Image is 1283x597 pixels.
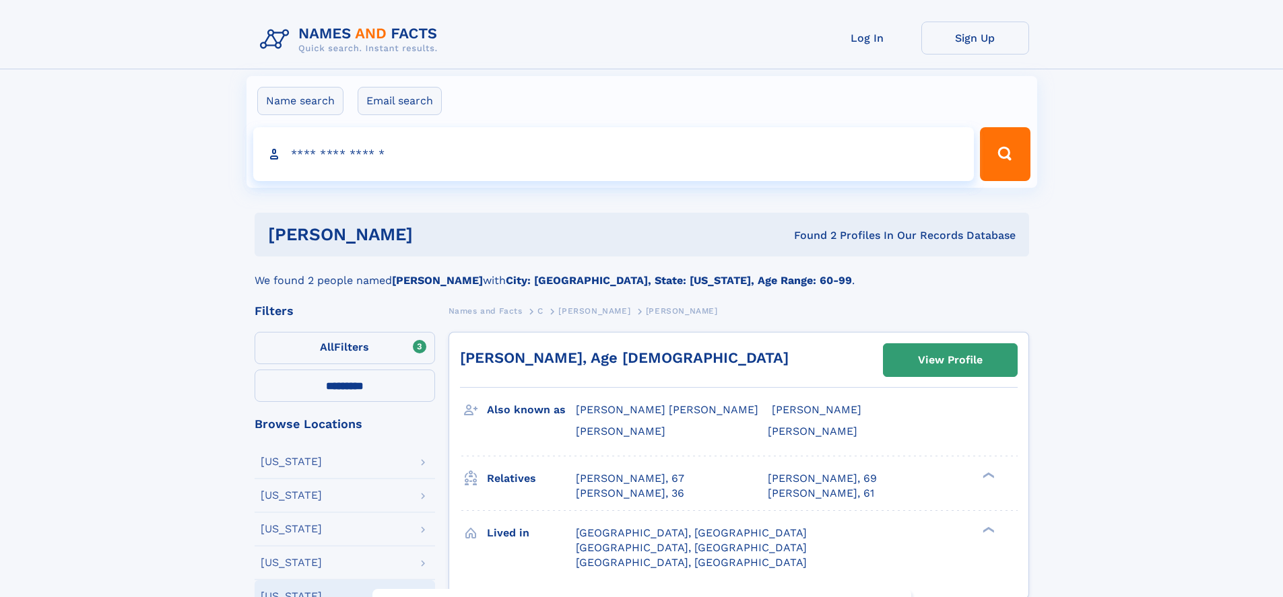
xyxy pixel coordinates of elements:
[255,305,435,317] div: Filters
[537,302,544,319] a: C
[814,22,921,55] a: Log In
[449,302,523,319] a: Names and Facts
[576,403,758,416] span: [PERSON_NAME] [PERSON_NAME]
[768,486,874,501] a: [PERSON_NAME], 61
[576,425,665,437] span: [PERSON_NAME]
[576,486,684,501] a: [PERSON_NAME], 36
[261,557,322,568] div: [US_STATE]
[255,418,435,430] div: Browse Locations
[979,470,995,479] div: ❯
[261,524,322,534] div: [US_STATE]
[358,87,442,115] label: Email search
[255,22,449,58] img: Logo Names and Facts
[772,403,861,416] span: [PERSON_NAME]
[392,274,483,287] b: [PERSON_NAME]
[261,490,322,501] div: [US_STATE]
[576,556,807,569] span: [GEOGRAPHIC_DATA], [GEOGRAPHIC_DATA]
[646,306,718,316] span: [PERSON_NAME]
[980,127,1030,181] button: Search Button
[537,306,544,316] span: C
[255,332,435,364] label: Filters
[921,22,1029,55] a: Sign Up
[576,541,807,554] span: [GEOGRAPHIC_DATA], [GEOGRAPHIC_DATA]
[253,127,975,181] input: search input
[257,87,343,115] label: Name search
[918,345,983,376] div: View Profile
[558,302,630,319] a: [PERSON_NAME]
[603,228,1016,243] div: Found 2 Profiles In Our Records Database
[255,256,1029,289] div: We found 2 people named with .
[487,467,576,490] h3: Relatives
[979,525,995,534] div: ❯
[576,526,807,539] span: [GEOGRAPHIC_DATA], [GEOGRAPHIC_DATA]
[506,274,852,287] b: City: [GEOGRAPHIC_DATA], State: [US_STATE], Age Range: 60-99
[576,471,684,486] a: [PERSON_NAME], 67
[487,398,576,421] h3: Also known as
[884,344,1017,376] a: View Profile
[487,522,576,545] h3: Lived in
[558,306,630,316] span: [PERSON_NAME]
[768,425,857,437] span: [PERSON_NAME]
[320,341,334,353] span: All
[261,456,322,467] div: [US_STATE]
[268,226,603,243] h1: [PERSON_NAME]
[768,471,877,486] a: [PERSON_NAME], 69
[460,349,789,366] a: [PERSON_NAME], Age [DEMOGRAPHIC_DATA]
